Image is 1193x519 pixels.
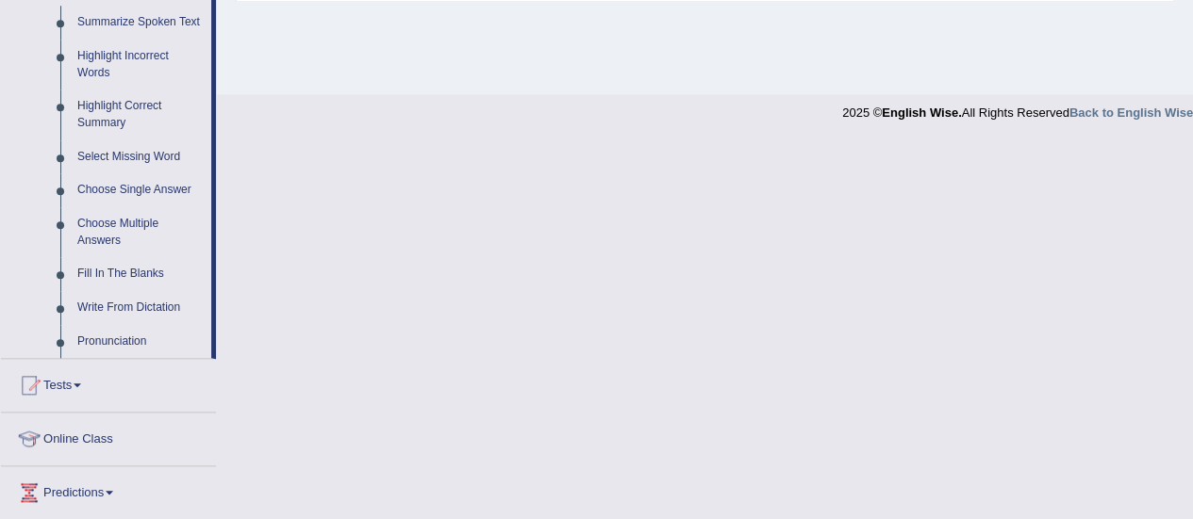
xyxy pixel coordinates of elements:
a: Fill In The Blanks [69,257,211,291]
a: Select Missing Word [69,140,211,174]
a: Online Class [1,413,216,460]
a: Choose Single Answer [69,173,211,207]
strong: English Wise. [882,105,961,120]
a: Predictions [1,466,216,513]
a: Tests [1,359,216,406]
a: Write From Dictation [69,291,211,325]
a: Summarize Spoken Text [69,6,211,40]
a: Highlight Correct Summary [69,89,211,139]
a: Highlight Incorrect Words [69,40,211,89]
a: Back to English Wise [1069,105,1193,120]
a: Pronunciation [69,325,211,359]
div: 2025 © All Rights Reserved [842,94,1193,122]
a: Choose Multiple Answers [69,207,211,257]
